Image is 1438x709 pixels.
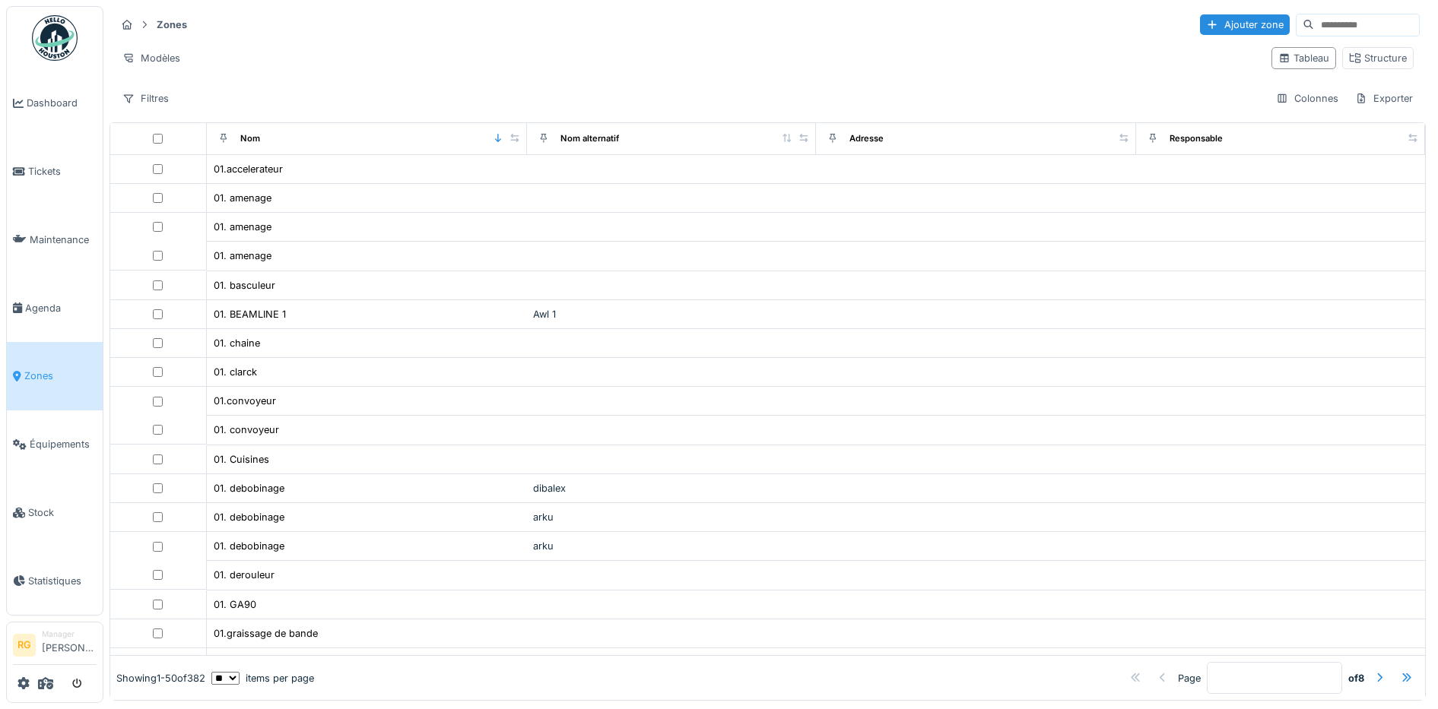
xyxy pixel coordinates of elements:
div: 01. convoyeur [214,423,279,437]
span: Agenda [25,301,97,315]
span: Tickets [28,164,97,179]
span: Équipements [30,437,97,451]
a: RG Manager[PERSON_NAME] [13,628,97,665]
div: 01. Cuisines [214,452,269,467]
a: Stock [7,479,103,547]
div: Nom alternatif [560,132,619,145]
div: 01. amenage [214,220,271,234]
div: items per page [211,671,314,685]
span: Stock [28,505,97,520]
div: Tableau [1278,51,1329,65]
a: Zones [7,342,103,410]
strong: of 8 [1348,671,1364,685]
div: 01.graissage de bande [214,626,318,641]
li: RG [13,634,36,657]
div: 01. BEAMLINE 1 [214,307,286,321]
div: Responsable [1170,132,1223,145]
div: Colonnes [1269,87,1345,109]
a: Maintenance [7,206,103,274]
div: 01. basculeur [214,278,275,293]
div: 01. debobinage [214,481,284,495]
div: 01. GA90 [214,597,256,612]
div: Manager [42,628,97,640]
div: Exporter [1348,87,1420,109]
div: 01. clarck [214,365,257,379]
a: Dashboard [7,69,103,138]
div: Awl 1 [533,307,810,321]
div: 01. chaine [214,336,260,350]
div: Filtres [116,87,176,109]
span: Statistiques [28,574,97,588]
a: Équipements [7,410,103,479]
div: Structure [1349,51,1407,65]
a: Agenda [7,274,103,342]
div: arku [533,539,810,553]
span: Zones [24,369,97,383]
div: 01.convoyeur [214,394,276,408]
div: Adresse [849,132,884,145]
img: Badge_color-CXgf-gQk.svg [32,15,78,61]
div: 01. derouleur [214,568,275,582]
div: Nom [240,132,260,145]
span: Dashboard [27,96,97,110]
div: Modèles [116,47,187,69]
div: 01.accelerateur [214,162,283,176]
div: 01. amenage [214,248,271,263]
div: dibalex [533,481,810,495]
div: 01. amenage [214,191,271,205]
div: 01. debobinage [214,510,284,524]
div: 01. debobinage [214,539,284,553]
strong: Zones [151,17,193,32]
li: [PERSON_NAME] [42,628,97,661]
a: Statistiques [7,546,103,615]
div: Ajouter zone [1200,14,1290,35]
div: Page [1178,671,1201,685]
a: Tickets [7,138,103,206]
div: Showing 1 - 50 of 382 [116,671,205,685]
span: Maintenance [30,233,97,247]
div: arku [533,510,810,524]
